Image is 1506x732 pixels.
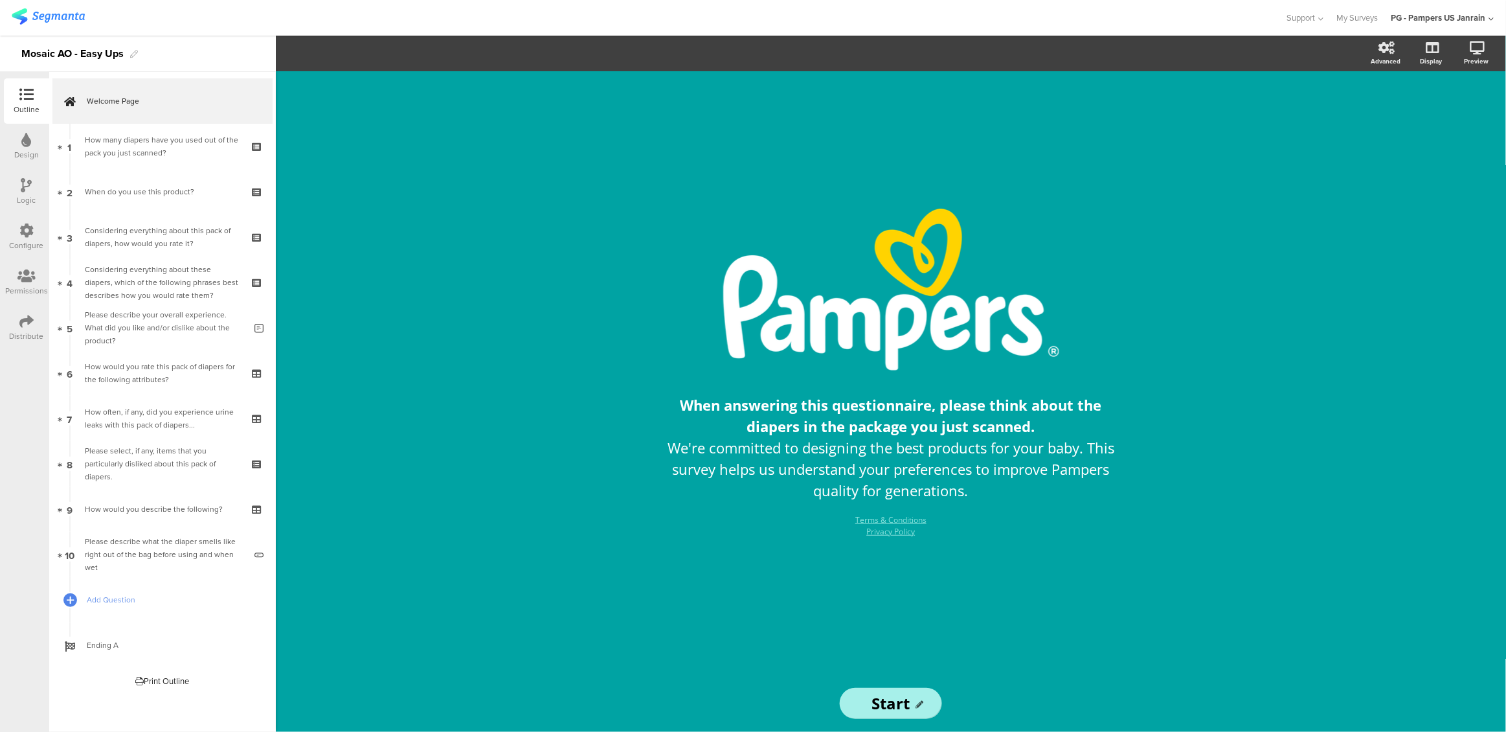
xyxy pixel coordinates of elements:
a: 2 When do you use this product? [52,169,273,214]
div: Design [14,149,39,161]
div: Mosaic AO - Easy Ups [21,43,124,64]
div: How would you rate this pack of diapers for the following attributes? [85,360,240,386]
span: 10 [65,547,74,562]
div: How would you describe the following? [85,503,240,516]
strong: When answering this questionnaire, please think about the diapers in the package you just scanned. [680,395,1102,436]
a: Ending A [52,623,273,668]
a: Privacy Policy [867,526,916,537]
div: Considering everything about these diapers, which of the following phrases best describes how you... [85,263,240,302]
div: Please select, if any, items that you particularly disliked about this pack of diapers. [85,444,240,483]
div: Considering everything about this pack of diapers, how would you rate it? [85,224,240,250]
div: Distribute [10,330,44,342]
a: 5 Please describe your overall experience. What did you like and/or dislike about the product? [52,305,273,350]
span: 6 [67,366,73,380]
a: 8 Please select, if any, items that you particularly disliked about this pack of diapers. [52,441,273,486]
div: Please describe what the diaper smells like right out of the bag before using and when wet [85,535,245,574]
div: Display [1421,56,1443,66]
div: Outline [14,104,39,115]
a: 10 Please describe what the diaper smells like right out of the bag before using and when wet [52,532,273,577]
a: 7 How often, if any, did you experience urine leaks with this pack of diapers... [52,396,273,441]
span: 9 [67,502,73,516]
div: Logic [17,194,36,206]
span: Add Question [87,593,253,606]
a: Welcome Page [52,78,273,124]
p: We're committed to designing the best products for your baby. This survey helps us understand you... [664,437,1118,501]
div: When do you use this product? [85,185,240,198]
a: 4 Considering everything about these diapers, which of the following phrases best describes how y... [52,260,273,305]
div: PG - Pampers US Janrain [1391,12,1486,24]
span: 2 [67,185,73,199]
div: How often, if any, did you experience urine leaks with this pack of diapers... [85,406,240,431]
span: 1 [68,139,72,154]
span: 7 [67,411,73,426]
div: Advanced [1371,56,1401,66]
div: Print Outline [136,675,190,687]
span: Ending A [87,639,253,652]
img: segmanta logo [12,8,85,25]
div: Permissions [5,285,48,297]
a: 6 How would you rate this pack of diapers for the following attributes? [52,350,273,396]
a: 9 How would you describe the following? [52,486,273,532]
a: Terms & Conditions [855,514,927,525]
span: Welcome Page [87,95,253,108]
span: 3 [67,230,73,244]
span: 4 [67,275,73,290]
span: 5 [67,321,73,335]
div: How many diapers have you used out of the pack you just scanned? [85,133,240,159]
span: 8 [67,457,73,471]
a: 1 How many diapers have you used out of the pack you just scanned? [52,124,273,169]
a: 3 Considering everything about this pack of diapers, how would you rate it? [52,214,273,260]
input: Start [840,688,942,719]
span: Support [1287,12,1316,24]
div: Configure [10,240,44,251]
div: Preview [1465,56,1489,66]
div: Please describe your overall experience. What did you like and/or dislike about the product? [85,308,245,347]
